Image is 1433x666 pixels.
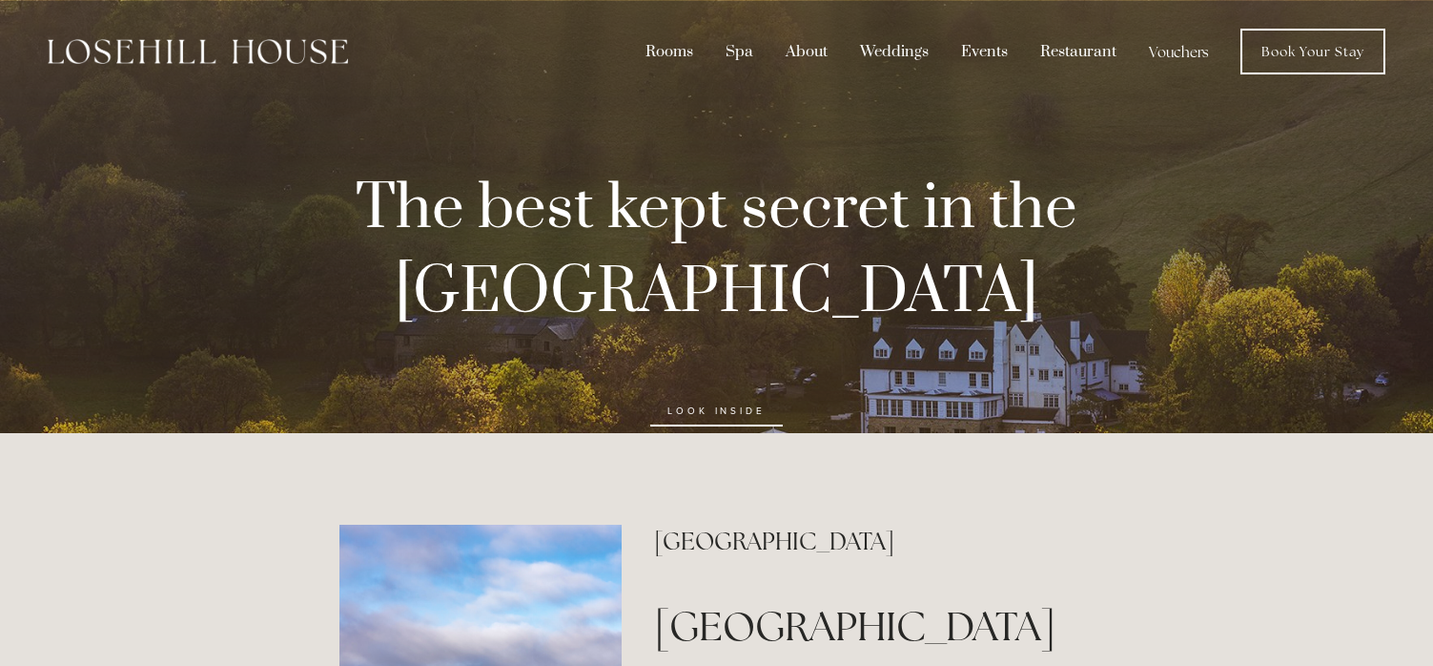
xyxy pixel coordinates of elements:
a: Book Your Stay [1240,29,1385,74]
div: Events [947,33,1022,70]
div: Weddings [846,33,943,70]
a: look inside [650,396,782,427]
div: About [771,33,842,70]
h1: [GEOGRAPHIC_DATA] [654,598,1094,655]
div: Spa [711,33,768,70]
h2: [GEOGRAPHIC_DATA] [654,525,1094,558]
div: Restaurant [1026,33,1131,70]
strong: The best kept secret in the [GEOGRAPHIC_DATA] [356,170,1091,332]
a: Vouchers [1135,33,1223,70]
div: Rooms [631,33,707,70]
img: Losehill House [48,39,348,64]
